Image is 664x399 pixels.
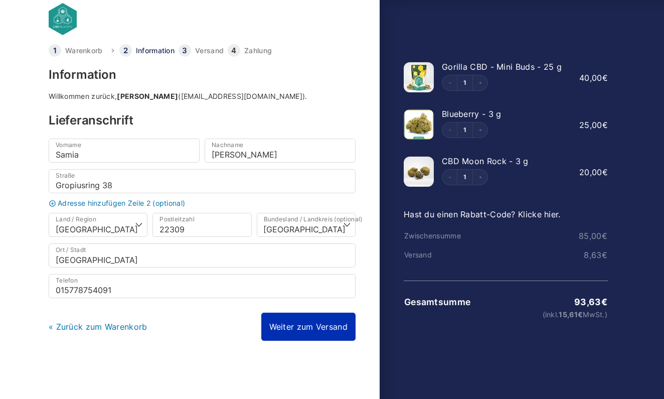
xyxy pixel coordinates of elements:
strong: [PERSON_NAME] [117,92,178,100]
th: Zwischensumme [404,232,472,240]
input: Postleitzahl [152,213,251,237]
button: Decrement [442,122,457,138]
span: € [578,310,583,319]
bdi: 25,00 [579,120,608,130]
a: Warenkorb [65,47,103,54]
a: Hast du einen Rabatt-Code? Klicke hier. [404,209,561,219]
div: Willkommen zurück, ([EMAIL_ADDRESS][DOMAIN_NAME]). [49,93,356,100]
span: € [602,120,608,130]
span: € [601,297,607,307]
a: Weiter zum Versand [261,313,356,341]
button: Increment [472,122,487,138]
input: Nachname [205,139,356,163]
bdi: 85,00 [579,231,607,241]
a: « Zurück zum Warenkorb [49,322,147,332]
a: Edit [457,174,472,180]
span: € [602,73,608,83]
input: Straße [49,169,356,193]
span: 15,61 [559,310,583,319]
a: Zahlung [244,47,272,54]
input: Telefon [49,274,356,298]
input: Ort / Stadt [49,243,356,268]
span: € [602,167,608,177]
span: CBD Moon Rock - 3 g [442,156,529,166]
button: Increment [472,75,487,90]
bdi: 93,63 [574,297,607,307]
bdi: 40,00 [579,73,608,83]
th: Versand [404,251,472,259]
a: Information [136,47,175,54]
a: Versand [195,47,224,54]
span: € [602,231,607,241]
span: Blueberry - 3 g [442,109,502,119]
bdi: 20,00 [579,167,608,177]
a: Edit [457,80,472,86]
span: Gorilla CBD - Mini Buds - 25 g [442,62,562,72]
bdi: 8,63 [584,250,607,260]
h3: Information [49,69,356,81]
button: Decrement [442,170,457,185]
input: Vorname [49,139,200,163]
button: Increment [472,170,487,185]
button: Decrement [442,75,457,90]
a: Edit [457,127,472,133]
a: Adresse hinzufügen Zeile 2 (optional) [46,200,358,207]
span: € [602,250,607,260]
small: (inkl. MwSt.) [472,311,607,318]
th: Gesamtsumme [404,297,472,307]
h3: Lieferanschrift [49,114,356,126]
